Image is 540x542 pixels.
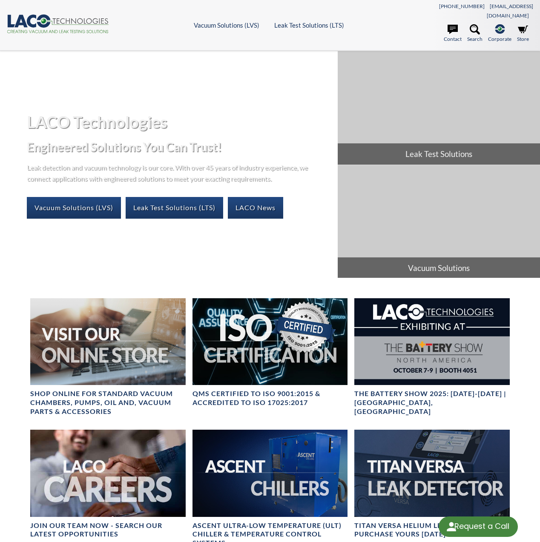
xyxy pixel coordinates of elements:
a: [PHONE_NUMBER] [439,3,485,9]
a: TITAN VERSA bannerTITAN VERSA Helium Leak Detector: Purchase Yours [DATE]! [354,430,509,539]
h4: TITAN VERSA Helium Leak Detector: Purchase Yours [DATE]! [354,521,509,539]
h4: QMS CERTIFIED to ISO 9001:2015 & Accredited to ISO 17025:2017 [192,389,348,407]
a: Vacuum Solutions (LVS) [194,21,259,29]
a: [EMAIL_ADDRESS][DOMAIN_NAME] [487,3,533,19]
a: ISO Certification headerQMS CERTIFIED to ISO 9001:2015 & Accredited to ISO 17025:2017 [192,298,348,408]
h4: The Battery Show 2025: [DATE]-[DATE] | [GEOGRAPHIC_DATA], [GEOGRAPHIC_DATA] [354,389,509,416]
p: Leak detection and vacuum technology is our core. With over 45 years of industry experience, we c... [27,162,312,183]
div: Request a Call [439,516,518,537]
a: Contact [444,24,462,43]
a: Visit Our Online Store headerSHOP ONLINE FOR STANDARD VACUUM CHAMBERS, PUMPS, OIL AND, VACUUM PAR... [30,298,185,416]
h4: Join our team now - SEARCH OUR LATEST OPPORTUNITIES [30,521,185,539]
a: Vacuum Solutions (LVS) [27,197,121,218]
div: Request a Call [454,516,509,536]
a: Search [467,24,483,43]
a: Leak Test Solutions (LTS) [126,197,223,218]
h2: Engineered Solutions You Can Trust! [27,139,330,155]
a: Store [517,24,529,43]
img: round button [445,520,458,533]
a: Join our team now - SEARCH OUR LATEST OPPORTUNITIES [30,430,185,539]
span: Corporate [488,35,511,43]
a: The Battery Show 2025: Oct 7-9 | Detroit, MIThe Battery Show 2025: [DATE]-[DATE] | [GEOGRAPHIC_DA... [354,298,509,416]
a: LACO News [228,197,283,218]
h4: SHOP ONLINE FOR STANDARD VACUUM CHAMBERS, PUMPS, OIL AND, VACUUM PARTS & ACCESSORIES [30,389,185,416]
h1: LACO Technologies [27,111,330,132]
a: Leak Test Solutions (LTS) [274,21,344,29]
